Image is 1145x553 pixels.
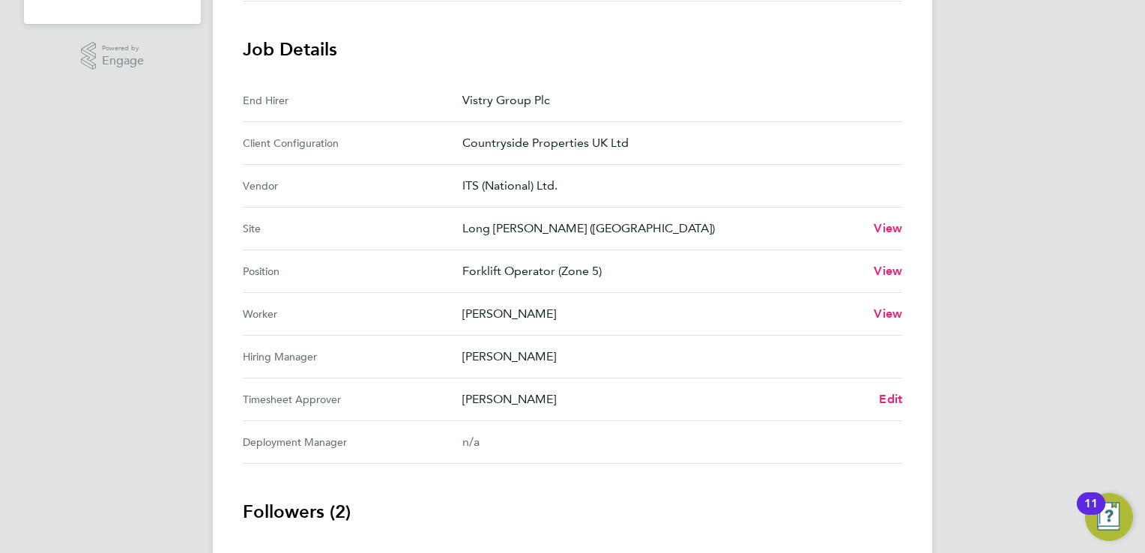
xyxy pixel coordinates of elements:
[874,221,902,235] span: View
[243,37,902,61] h3: Job Details
[462,220,862,238] p: Long [PERSON_NAME] ([GEOGRAPHIC_DATA])
[243,433,462,451] div: Deployment Manager
[462,262,862,280] p: Forklift Operator (Zone 5)
[462,134,890,152] p: Countryside Properties UK Ltd
[879,390,902,408] a: Edit
[243,390,462,408] div: Timesheet Approver
[874,264,902,278] span: View
[874,220,902,238] a: View
[102,42,144,55] span: Powered by
[243,500,902,524] h3: Followers (2)
[243,91,462,109] div: End Hirer
[462,348,890,366] p: [PERSON_NAME]
[462,177,890,195] p: ITS (National) Ltd.
[462,91,890,109] p: Vistry Group Plc
[462,305,862,323] p: [PERSON_NAME]
[243,177,462,195] div: Vendor
[102,55,144,67] span: Engage
[243,305,462,323] div: Worker
[243,348,462,366] div: Hiring Manager
[1085,493,1133,541] button: Open Resource Center, 11 new notifications
[243,134,462,152] div: Client Configuration
[462,390,867,408] p: [PERSON_NAME]
[874,262,902,280] a: View
[879,392,902,406] span: Edit
[243,220,462,238] div: Site
[81,42,145,70] a: Powered byEngage
[243,262,462,280] div: Position
[1084,504,1098,523] div: 11
[874,306,902,321] span: View
[874,305,902,323] a: View
[462,433,878,451] div: n/a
